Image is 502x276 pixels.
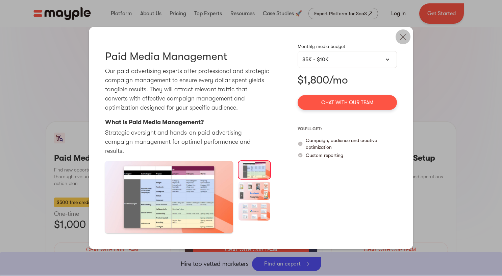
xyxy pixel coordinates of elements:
p: Monthly media budget [298,43,397,50]
div: $5K - $10K [302,55,392,64]
p: Our paid advertising experts offer professional and strategic campaign management to ensure every... [105,67,270,112]
a: Chat with our team [298,95,397,110]
p: you’ll get: [298,123,397,134]
p: $1,800/mo [298,73,397,87]
a: open lightbox [105,161,233,233]
p: Custom reporting [306,152,343,159]
p: Campaign, audience and creative optimization [306,137,397,151]
h3: Paid Media Management [105,50,227,63]
p: Strategic oversight and hands-on paid advertising campaign management for optimal performance and... [105,128,270,156]
div: $5K - $10K [298,51,397,68]
p: What is Paid Media Management? [105,118,204,127]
